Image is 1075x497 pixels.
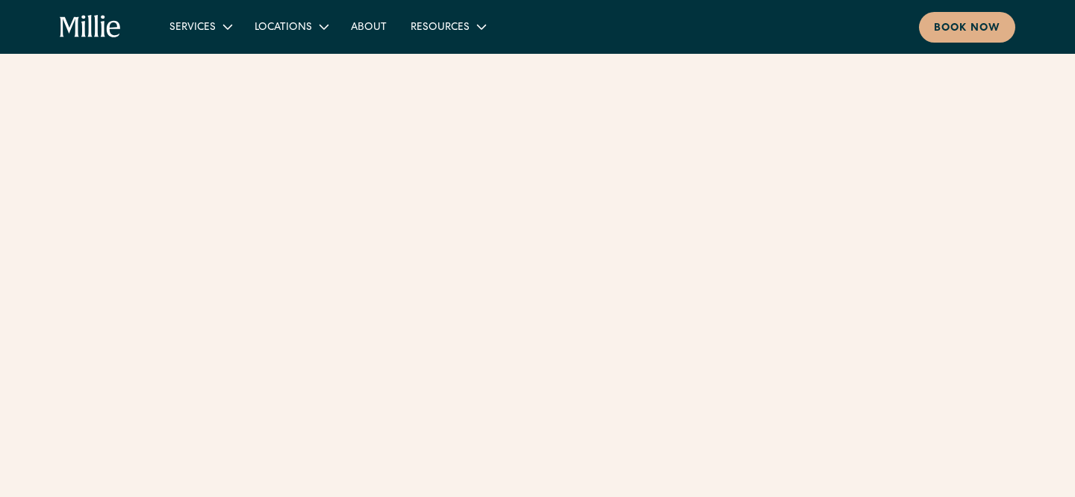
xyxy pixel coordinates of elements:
[243,14,339,39] div: Locations
[934,21,1000,37] div: Book now
[411,20,470,36] div: Resources
[169,20,216,36] div: Services
[919,12,1015,43] a: Book now
[399,14,496,39] div: Resources
[255,20,312,36] div: Locations
[339,14,399,39] a: About
[158,14,243,39] div: Services
[60,15,122,39] a: home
